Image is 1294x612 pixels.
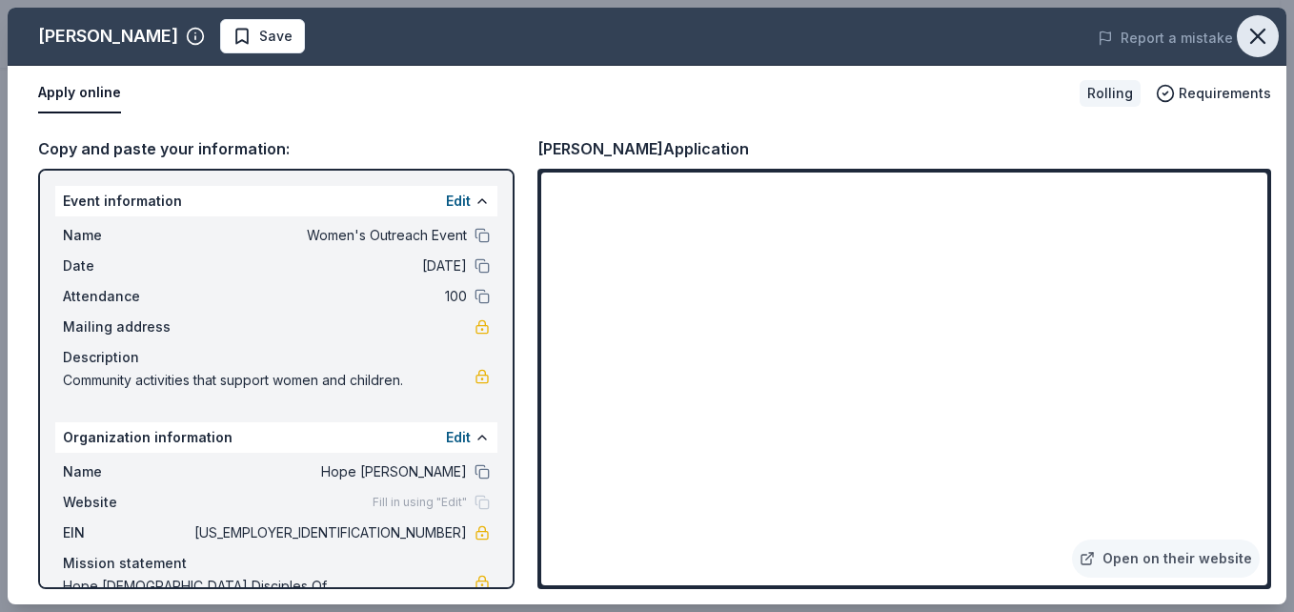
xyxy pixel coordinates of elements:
[55,186,497,216] div: Event information
[63,255,191,277] span: Date
[63,521,191,544] span: EIN
[1179,82,1271,105] span: Requirements
[63,491,191,514] span: Website
[446,426,471,449] button: Edit
[191,460,467,483] span: Hope [PERSON_NAME]
[38,73,121,113] button: Apply online
[38,136,515,161] div: Copy and paste your information:
[1156,82,1271,105] button: Requirements
[191,285,467,308] span: 100
[373,495,467,510] span: Fill in using "Edit"
[1072,540,1260,578] a: Open on their website
[63,369,475,392] span: Community activities that support women and children.
[38,21,178,51] div: [PERSON_NAME]
[1080,80,1141,107] div: Rolling
[63,316,191,338] span: Mailing address
[191,521,467,544] span: [US_EMPLOYER_IDENTIFICATION_NUMBER]
[191,224,467,247] span: Women's Outreach Event
[63,224,191,247] span: Name
[63,460,191,483] span: Name
[191,255,467,277] span: [DATE]
[446,190,471,213] button: Edit
[1098,27,1233,50] button: Report a mistake
[55,422,497,453] div: Organization information
[537,136,749,161] div: [PERSON_NAME] Application
[63,346,490,369] div: Description
[63,285,191,308] span: Attendance
[259,25,293,48] span: Save
[220,19,305,53] button: Save
[63,552,490,575] div: Mission statement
